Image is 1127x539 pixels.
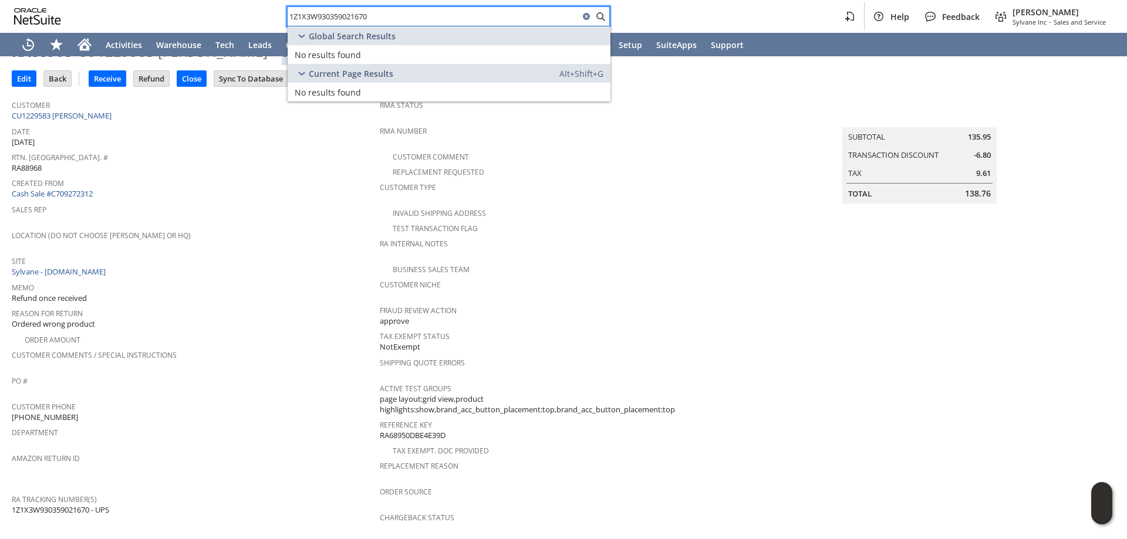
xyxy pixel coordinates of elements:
[279,33,350,56] a: Opportunities
[42,33,70,56] div: Shortcuts
[393,152,469,162] a: Customer Comment
[295,87,361,98] span: No results found
[12,309,83,318] a: Reason For Return
[25,335,80,345] a: Order Amount
[248,39,272,50] span: Leads
[241,33,279,56] a: Leads
[380,394,742,415] span: page layout:grid view,product highlights:show,brand_acc_button_placement:top,brand_acc_button_pla...
[134,71,169,86] input: Refund
[215,39,234,50] span: Tech
[848,131,885,142] a: Subtotal
[649,33,704,56] a: SuiteApps
[593,9,608,23] svg: Search
[77,38,92,52] svg: Home
[12,402,76,412] a: Customer Phone
[380,331,450,341] a: Tax Exempt Status
[12,137,35,148] span: [DATE]
[49,38,63,52] svg: Shortcuts
[12,178,64,188] a: Created From
[656,39,697,50] span: SuiteApps
[99,33,149,56] a: Activities
[12,428,58,438] a: Department
[380,430,446,441] span: RA68950DBE4E39D
[393,446,489,456] a: Tax Exempt. Doc Provided
[12,350,177,360] a: Customer Comments / Special Instructions
[380,420,432,430] a: Reference Key
[380,280,441,290] a: Customer Niche
[214,71,288,86] input: Sync To Database
[12,152,108,162] a: Rtn. [GEOGRAPHIC_DATA]. #
[559,68,603,79] span: Alt+Shift+G
[380,239,448,249] a: RA Internal Notes
[976,168,991,179] span: 9.61
[288,9,579,23] input: Search
[380,126,427,136] a: RMA Number
[12,110,114,121] a: CU1229583 [PERSON_NAME]
[612,33,649,56] a: Setup
[44,71,71,86] input: Back
[1013,18,1047,26] span: Sylvane Inc
[12,205,46,215] a: Sales Rep
[974,150,991,161] span: -6.80
[21,38,35,52] svg: Recent Records
[89,71,126,86] input: Receive
[12,71,36,86] input: Edit
[12,412,78,423] span: [PHONE_NUMBER]
[1013,6,1106,18] span: [PERSON_NAME]
[890,11,909,22] span: Help
[393,167,484,177] a: Replacement Requested
[288,45,610,64] a: No results found
[380,182,436,192] a: Customer Type
[380,487,432,497] a: Order Source
[393,208,486,218] a: Invalid Shipping Address
[309,30,396,42] span: Global Search Results
[12,256,26,266] a: Site
[1091,504,1112,525] span: Oracle Guided Learning Widget. To move around, please hold and drag
[12,494,97,504] a: RA Tracking Number(s)
[156,39,201,50] span: Warehouse
[149,33,208,56] a: Warehouse
[70,33,99,56] a: Home
[177,71,206,86] input: Close
[380,341,420,352] span: NotExempt
[286,39,343,50] span: Opportunities
[380,306,457,316] a: Fraud Review Action
[942,11,980,22] span: Feedback
[380,461,458,471] a: Replacement reason
[12,504,109,516] span: 1Z1X3W930359021670 - UPS
[12,283,34,293] a: Memo
[393,223,478,233] a: Test Transaction Flag
[208,33,241,56] a: Tech
[1091,482,1112,524] iframe: Click here to launch Oracle Guided Learning Help Panel
[380,513,454,523] a: Chargeback Status
[14,33,42,56] a: Recent Records
[380,100,423,110] a: RMA Status
[12,293,87,304] span: Refund once received
[12,266,109,277] a: Sylvane - [DOMAIN_NAME]
[965,188,991,199] span: 138.76
[12,318,95,330] span: Ordered wrong product
[380,384,451,394] a: Active Test Groups
[842,109,997,127] caption: Summary
[12,230,191,240] a: Location (Do Not Choose [PERSON_NAME] or HQ)
[848,188,872,199] a: Total
[380,316,409,327] span: approve
[848,150,939,160] a: Transaction Discount
[288,83,610,101] a: No results found
[12,188,93,199] a: Cash Sale #C709272312
[393,265,470,274] a: Business Sales Team
[12,453,80,463] a: Amazon Return ID
[12,162,42,174] span: RA88968
[1049,18,1051,26] span: -
[848,168,862,178] a: Tax
[12,100,50,110] a: Customer
[711,39,744,50] span: Support
[1054,18,1106,26] span: Sales and Service
[12,127,30,137] a: Date
[380,358,465,368] a: Shipping Quote Errors
[619,39,642,50] span: Setup
[704,33,751,56] a: Support
[12,376,28,386] a: PO #
[968,131,991,143] span: 135.95
[106,39,142,50] span: Activities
